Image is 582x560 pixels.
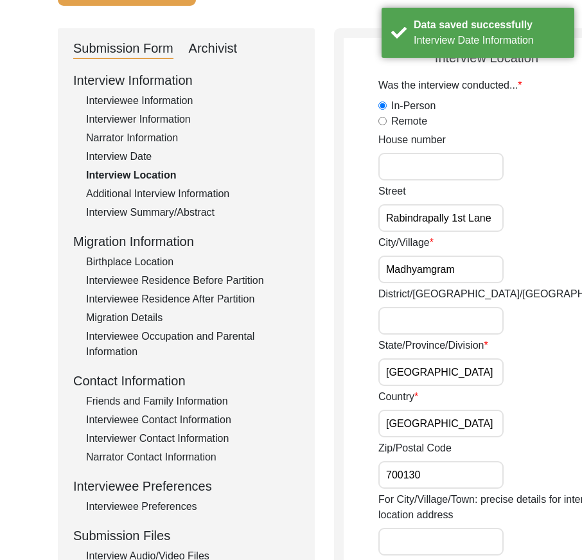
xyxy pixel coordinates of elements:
div: Migration Information [73,232,299,251]
div: Interview Date Information [414,33,565,48]
div: Archivist [189,39,238,59]
div: Interviewer Contact Information [86,431,299,446]
div: Migration Details [86,310,299,326]
div: Data saved successfully [414,17,565,33]
div: Interviewee Contact Information [86,412,299,428]
div: Interview Location [86,168,299,183]
label: State/Province/Division [378,338,488,353]
div: Friends and Family Information [86,394,299,409]
div: Interviewee Information [86,93,299,109]
div: Additional Interview Information [86,186,299,202]
div: Submission Form [73,39,173,59]
label: Remote [391,114,427,129]
div: Submission Files [73,526,299,545]
label: Country [378,389,418,405]
div: Interviewee Occupation and Parental Information [86,329,299,360]
div: Interviewer Information [86,112,299,127]
div: Interviewee Preferences [86,499,299,514]
label: House number [378,132,446,148]
label: Street [378,184,406,199]
div: Contact Information [73,371,299,390]
div: Interview Summary/Abstract [86,205,299,220]
label: City/Village [378,235,434,250]
div: Interviewee Residence Before Partition [86,273,299,288]
div: Interviewee Preferences [73,477,299,496]
div: Interview Date [86,149,299,164]
div: Narrator Information [86,130,299,146]
div: Interviewee Residence After Partition [86,292,299,307]
div: Birthplace Location [86,254,299,270]
div: Narrator Contact Information [86,450,299,465]
label: Zip/Postal Code [378,441,452,456]
label: Was the interview conducted... [378,78,522,93]
label: In-Person [391,98,436,114]
div: Interview Information [73,71,299,90]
